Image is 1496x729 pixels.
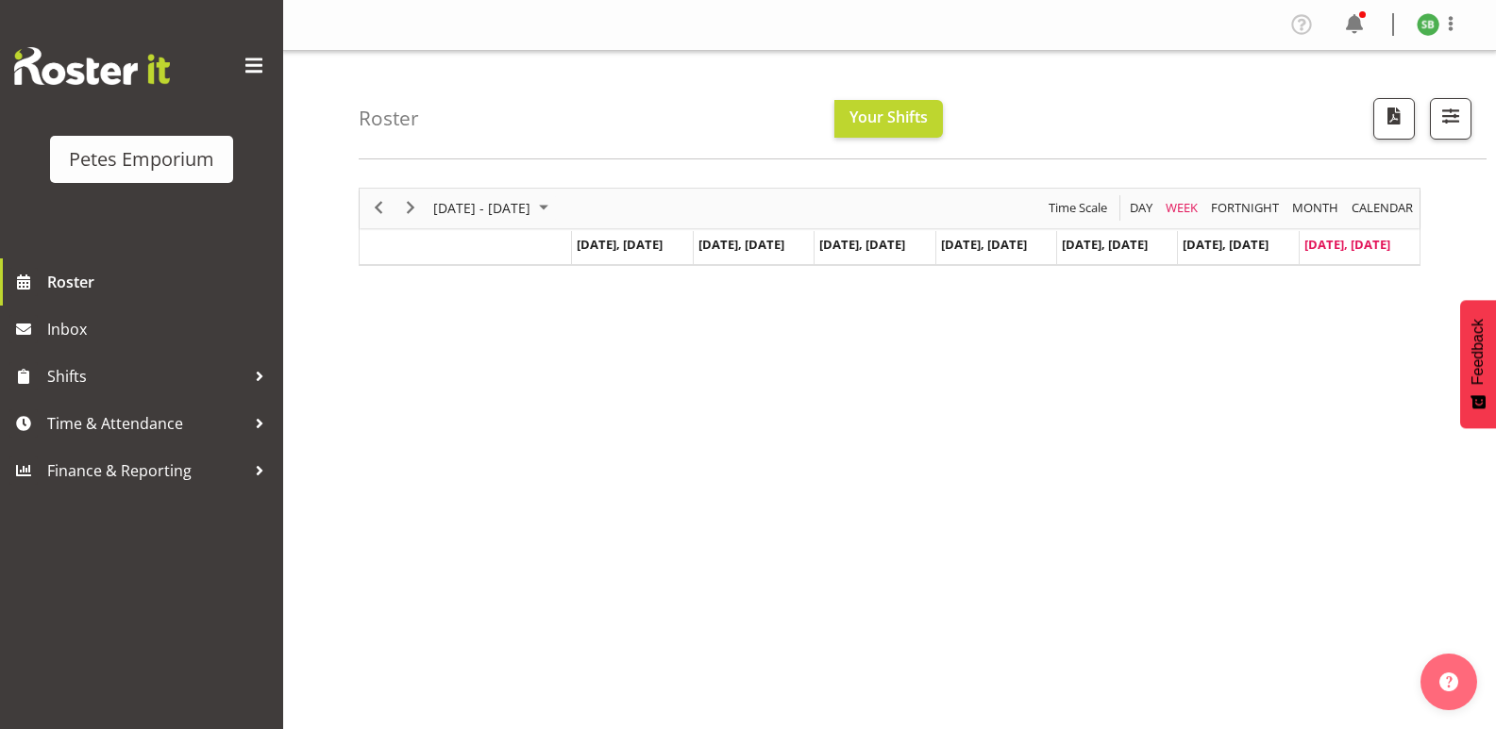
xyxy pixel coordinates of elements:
div: Petes Emporium [69,145,214,174]
div: Timeline Week of August 10, 2025 [359,188,1420,266]
span: Month [1290,196,1340,220]
span: Your Shifts [849,107,928,127]
span: [DATE] - [DATE] [431,196,532,220]
span: Time & Attendance [47,409,245,438]
button: Feedback - Show survey [1460,300,1496,428]
span: [DATE], [DATE] [1304,236,1390,253]
div: previous period [362,189,395,228]
div: next period [395,189,427,228]
span: [DATE], [DATE] [1062,236,1148,253]
img: stephanie-burden9828.jpg [1417,13,1439,36]
span: Feedback [1470,319,1487,385]
span: Fortnight [1209,196,1281,220]
span: [DATE], [DATE] [577,236,663,253]
h4: Roster [359,108,419,129]
button: Filter Shifts [1430,98,1471,140]
span: Day [1128,196,1154,220]
button: Fortnight [1208,196,1283,220]
button: Download a PDF of the roster according to the set date range. [1373,98,1415,140]
button: August 2025 [430,196,557,220]
button: Next [398,196,424,220]
button: Month [1349,196,1417,220]
button: Time Scale [1046,196,1111,220]
button: Previous [366,196,392,220]
span: [DATE], [DATE] [941,236,1027,253]
span: Roster [47,268,274,296]
span: Time Scale [1047,196,1109,220]
span: [DATE], [DATE] [1183,236,1269,253]
span: calendar [1350,196,1415,220]
span: [DATE], [DATE] [819,236,905,253]
span: Inbox [47,315,274,343]
img: help-xxl-2.png [1439,672,1458,691]
button: Timeline Week [1163,196,1202,220]
button: Timeline Day [1127,196,1156,220]
span: [DATE], [DATE] [698,236,784,253]
span: Shifts [47,362,245,390]
div: August 04 - 10, 2025 [427,189,560,228]
span: Week [1164,196,1200,220]
span: Finance & Reporting [47,456,245,485]
button: Your Shifts [834,100,943,138]
button: Timeline Month [1289,196,1342,220]
img: Rosterit website logo [14,47,170,85]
